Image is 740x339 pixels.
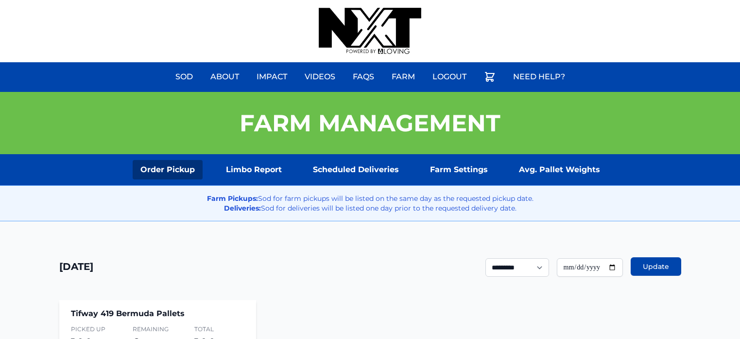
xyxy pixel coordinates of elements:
[631,257,681,276] button: Update
[170,65,199,89] a: Sod
[133,325,183,333] span: Remaining
[386,65,421,89] a: Farm
[422,160,496,179] a: Farm Settings
[319,8,421,54] img: nextdaysod.com Logo
[194,325,244,333] span: Total
[507,65,571,89] a: Need Help?
[511,160,608,179] a: Avg. Pallet Weights
[207,194,258,203] strong: Farm Pickups:
[305,160,407,179] a: Scheduled Deliveries
[251,65,293,89] a: Impact
[224,204,261,213] strong: Deliveries:
[71,325,121,333] span: Picked Up
[71,308,244,320] h4: Tifway 419 Bermuda Pallets
[299,65,341,89] a: Videos
[218,160,290,179] a: Limbo Report
[240,111,500,135] h1: Farm Management
[643,262,669,271] span: Update
[427,65,472,89] a: Logout
[59,260,93,273] h1: [DATE]
[205,65,245,89] a: About
[133,160,203,179] a: Order Pickup
[347,65,380,89] a: FAQs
